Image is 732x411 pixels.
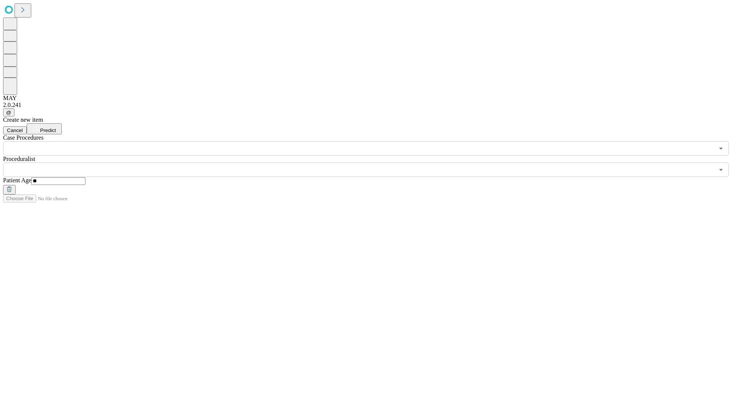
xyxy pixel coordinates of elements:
span: Create new item [3,116,43,123]
button: Cancel [3,126,27,134]
div: 2.0.241 [3,102,729,108]
button: Open [716,143,726,154]
span: Scheduled Procedure [3,134,43,141]
span: Predict [40,127,56,133]
div: MAY [3,95,729,102]
span: Cancel [7,127,23,133]
button: Predict [27,123,62,134]
span: @ [6,110,11,115]
span: Patient Age [3,177,31,183]
button: @ [3,108,14,116]
button: Open [716,164,726,175]
span: Proceduralist [3,156,35,162]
